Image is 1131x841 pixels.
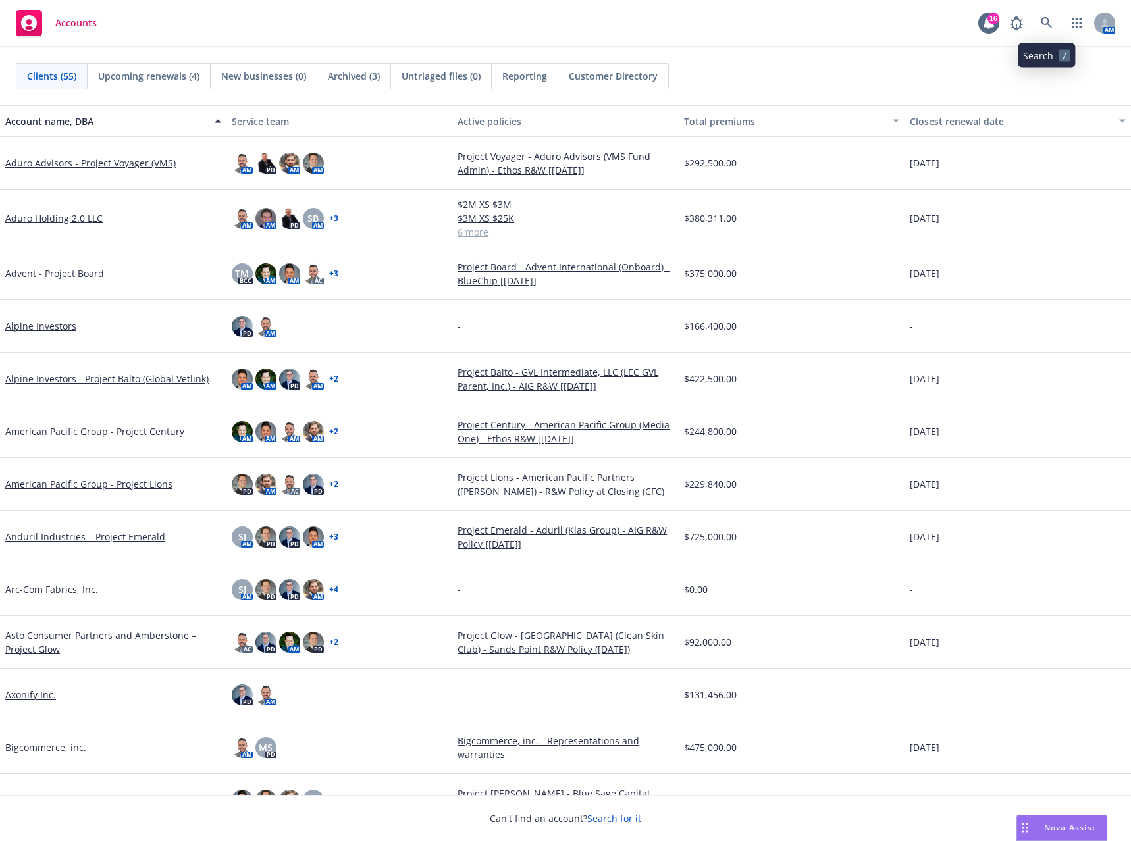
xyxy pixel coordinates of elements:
span: $131,456.00 [684,688,737,701]
img: photo [255,474,276,495]
a: Project Balto - GVL Intermediate, LLC (LEC GVL Parent, Inc.) - AIG R&W [[DATE]] [458,365,673,393]
div: Active policies [458,115,673,128]
span: $375,000.00 [684,267,737,280]
a: Project Glow - [GEOGRAPHIC_DATA] (Clean Skin Club) - Sands Point R&W Policy ([DATE]) [458,628,673,656]
span: $725,000.00 [684,530,737,544]
img: photo [303,632,324,653]
span: $166,400.00 [684,319,737,333]
span: MS [259,740,273,754]
img: photo [255,579,276,600]
span: [DATE] [910,211,939,225]
a: Accounts [11,5,102,41]
a: Project [PERSON_NAME] - Blue Sage Capital (Skidpro) - Ethos R&W [4/30.2025] [458,786,673,814]
span: Customer Directory [569,69,658,83]
span: [DATE] [910,793,939,807]
img: photo [232,153,253,174]
span: Nova Assist [1044,822,1096,833]
span: [DATE] [910,267,939,280]
img: photo [303,421,324,442]
a: Bigcommerce, inc. - Representations and warranties [458,734,673,761]
img: photo [279,208,300,229]
span: SJ [238,530,246,544]
span: Accounts [55,18,97,28]
img: photo [255,208,276,229]
img: photo [232,474,253,495]
img: photo [279,153,300,174]
div: Account name, DBA [5,115,207,128]
img: photo [232,790,253,811]
div: Total premiums [684,115,885,128]
span: [DATE] [910,372,939,386]
a: Project Lions - American Pacific Partners ([PERSON_NAME]) - R&W Policy at Closing (CFC) [458,471,673,498]
span: SJ [238,582,246,596]
a: Arc-Com Fabrics, Inc. [5,582,98,596]
span: $105,000.00 [684,793,737,807]
span: [DATE] [910,635,939,649]
a: + 2 [329,480,338,488]
a: + 2 [329,375,338,383]
a: + 2 [329,428,338,436]
a: Aduro Holding 2.0 LLC [5,211,103,225]
img: photo [303,263,324,284]
a: Project Board - Advent International (Onboard) - BlueChip [[DATE]] [458,260,673,288]
a: Alpine Investors - Project Balto (Global Vetlink) [5,372,209,386]
span: $475,000.00 [684,740,737,754]
a: Project Voyager - Aduro Advisors (VMS Fund Admin) - Ethos R&W [[DATE]] [458,149,673,177]
img: photo [279,790,300,811]
span: Upcoming renewals (4) [98,69,199,83]
a: $2M XS $3M [458,197,673,211]
img: photo [255,526,276,548]
span: - [910,319,913,333]
img: photo [232,369,253,390]
div: Drag to move [1017,815,1034,840]
a: Project Emerald - Aduril (Klas Group) - AIG R&W Policy [[DATE]] [458,523,673,551]
a: Search [1034,10,1060,36]
span: $244,800.00 [684,424,737,438]
button: Closest renewal date [905,105,1131,137]
a: + 3 [329,270,338,278]
img: photo [232,316,253,337]
a: Blue Sage Capital – Project [PERSON_NAME] [5,793,199,807]
span: [DATE] [910,740,939,754]
span: SB [307,211,319,225]
img: photo [255,316,276,337]
img: photo [232,632,253,653]
img: photo [232,208,253,229]
span: [DATE] [910,156,939,170]
button: Total premiums [679,105,905,137]
a: Project Century - American Pacific Group (Media One) - Ethos R&W [[DATE]] [458,418,673,446]
span: $292,500.00 [684,156,737,170]
a: Search for it [587,812,641,825]
a: Asto Consumer Partners and Amberstone – Project Glow [5,628,221,656]
img: photo [255,632,276,653]
img: photo [232,737,253,758]
span: [DATE] [910,477,939,491]
a: American Pacific Group - Project Lions [5,477,172,491]
div: 16 [987,13,999,24]
img: photo [255,369,276,390]
img: photo [255,263,276,284]
span: - [910,582,913,596]
a: + 4 [329,586,338,594]
span: Reporting [502,69,547,83]
a: Switch app [1064,10,1090,36]
img: photo [303,526,324,548]
img: photo [279,421,300,442]
button: Active policies [452,105,679,137]
div: Closest renewal date [910,115,1111,128]
span: $422,500.00 [684,372,737,386]
span: [DATE] [910,530,939,544]
a: $3M XS $25K [458,211,673,225]
img: photo [279,526,300,548]
img: photo [303,153,324,174]
a: + 3 [329,215,338,222]
span: $229,840.00 [684,477,737,491]
img: photo [303,474,324,495]
span: SJ [309,793,317,807]
a: Report a Bug [1003,10,1030,36]
span: [DATE] [910,424,939,438]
